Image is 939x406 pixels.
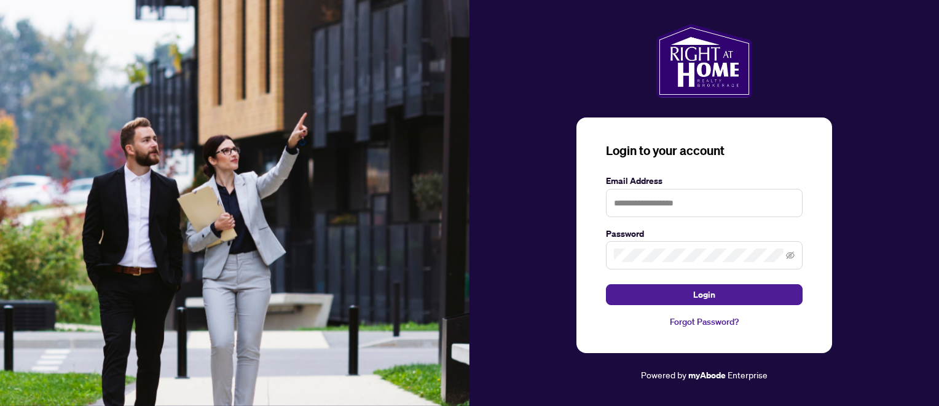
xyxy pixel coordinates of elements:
[606,142,803,159] h3: Login to your account
[656,24,752,98] img: ma-logo
[786,251,795,260] span: eye-invisible
[606,227,803,241] label: Password
[606,315,803,328] a: Forgot Password?
[606,284,803,305] button: Login
[606,174,803,188] label: Email Address
[641,369,686,380] span: Powered by
[693,285,715,304] span: Login
[728,369,768,380] span: Enterprise
[688,368,726,382] a: myAbode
